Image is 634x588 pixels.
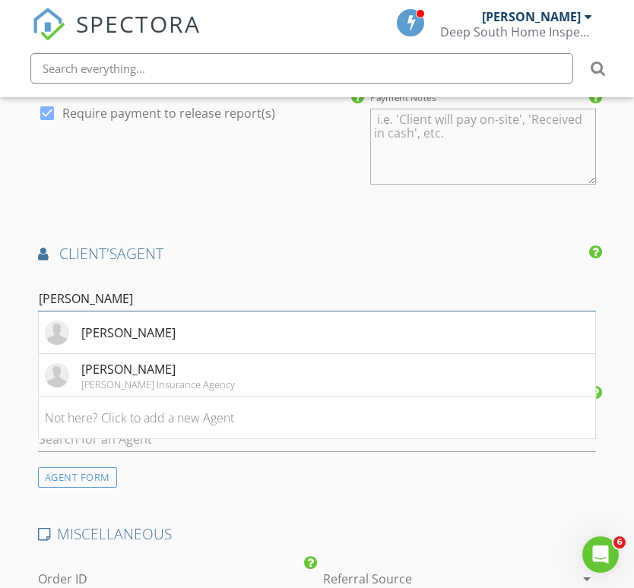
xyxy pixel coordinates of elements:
[38,286,597,311] input: Search for an Agent
[81,360,235,378] div: [PERSON_NAME]
[32,21,201,52] a: SPECTORA
[38,524,597,544] h4: MISCELLANEOUS
[81,378,235,390] div: [PERSON_NAME] Insurance Agency
[45,363,69,387] img: default-user-f0147aede5fd5fa78ca7ade42f37bd4542148d508eef1c3d3ea960f66861d68b.jpg
[482,9,581,24] div: [PERSON_NAME]
[39,397,596,439] li: Not here? Click to add a new Agent
[32,8,65,41] img: The Best Home Inspection Software - Spectora
[440,24,592,40] div: Deep South Home Inspections LLC
[45,321,69,345] img: default-user-f0147aede5fd5fa78ca7ade42f37bd4542148d508eef1c3d3ea960f66861d68b.jpg
[613,536,626,548] span: 6
[38,244,597,264] h4: AGENT
[76,8,201,40] span: SPECTORA
[582,536,619,573] iframe: Intercom live chat
[30,53,573,84] input: Search everything...
[578,570,596,588] i: arrow_drop_down
[38,467,117,488] div: AGENT FORM
[62,106,275,121] label: Require payment to release report(s)
[59,243,117,264] span: client's
[81,324,176,342] div: [PERSON_NAME]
